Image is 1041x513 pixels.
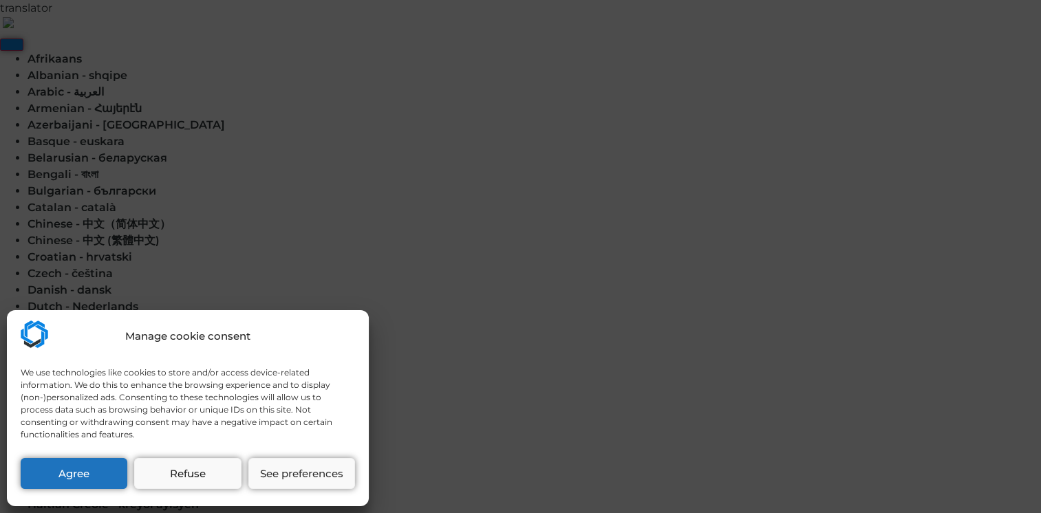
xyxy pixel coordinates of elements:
[248,458,355,489] button: See preferences
[21,367,354,441] div: We use technologies like cookies to store and/or access device-related information. We do this to...
[21,320,48,348] img: Testeum.com - Application crowdtesting platform
[125,329,250,345] div: Manage cookie consent
[21,458,127,489] button: Agree
[134,458,241,489] button: Refuse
